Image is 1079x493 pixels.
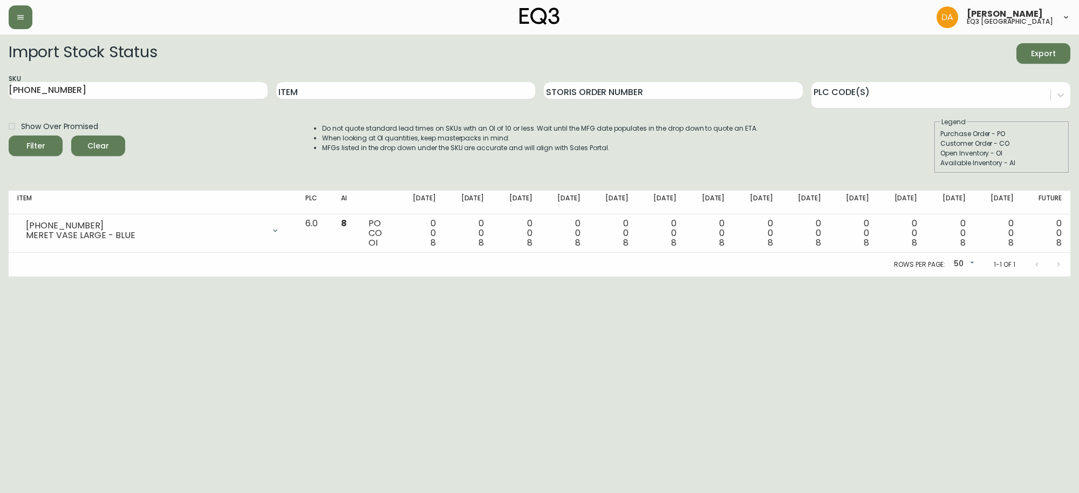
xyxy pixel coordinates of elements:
th: AI [332,191,360,214]
span: Clear [80,139,117,153]
th: [DATE] [541,191,589,214]
div: 0 0 [453,219,484,248]
span: [PERSON_NAME] [967,10,1043,18]
th: [DATE] [637,191,685,214]
h5: eq3 [GEOGRAPHIC_DATA] [967,18,1053,25]
span: 8 [341,217,347,229]
span: 8 [1056,237,1062,249]
span: OI [368,237,378,249]
div: [PHONE_NUMBER] [26,221,264,231]
th: [DATE] [926,191,974,214]
div: 0 0 [646,219,677,248]
th: Future [1022,191,1070,214]
div: 0 0 [1031,219,1062,248]
span: 8 [768,237,773,249]
p: Rows per page: [894,260,945,269]
div: 0 0 [501,219,532,248]
span: 8 [671,237,677,249]
span: 8 [816,237,821,249]
img: dd1a7e8db21a0ac8adbf82b84ca05374 [937,6,958,28]
span: 8 [431,237,436,249]
span: 8 [960,237,966,249]
p: 1-1 of 1 [994,260,1015,269]
span: 8 [719,237,725,249]
th: [DATE] [397,191,445,214]
div: 0 0 [694,219,725,248]
th: [DATE] [782,191,830,214]
div: Available Inventory - AI [940,158,1063,168]
div: 0 0 [838,219,869,248]
div: MERET VASE LARGE - BLUE [26,231,264,240]
div: 0 0 [934,219,965,248]
th: [DATE] [493,191,541,214]
th: [DATE] [589,191,637,214]
th: [DATE] [445,191,493,214]
div: 0 0 [742,219,773,248]
span: 8 [527,237,532,249]
div: 0 0 [886,219,917,248]
li: MFGs listed in the drop down under the SKU are accurate and will align with Sales Portal. [322,143,758,153]
th: PLC [297,191,332,214]
div: PO CO [368,219,388,248]
div: 0 0 [598,219,629,248]
button: Export [1016,43,1070,64]
th: [DATE] [685,191,733,214]
td: 6.0 [297,214,332,253]
th: [DATE] [974,191,1022,214]
h2: Import Stock Status [9,43,157,64]
span: 8 [575,237,581,249]
div: [PHONE_NUMBER]MERET VASE LARGE - BLUE [17,219,288,242]
li: Do not quote standard lead times on SKUs with an OI of 10 or less. Wait until the MFG date popula... [322,124,758,133]
div: Customer Order - CO [940,139,1063,148]
span: 8 [864,237,869,249]
legend: Legend [940,117,967,127]
span: Export [1025,47,1062,60]
div: 50 [950,255,976,273]
th: [DATE] [878,191,926,214]
th: [DATE] [733,191,781,214]
th: [DATE] [830,191,878,214]
span: 8 [1008,237,1014,249]
li: When looking at OI quantities, keep masterpacks in mind. [322,133,758,143]
th: Item [9,191,297,214]
div: 0 0 [790,219,821,248]
div: Purchase Order - PO [940,129,1063,139]
img: logo [520,8,559,25]
span: 8 [623,237,629,249]
span: 8 [479,237,484,249]
div: 0 0 [550,219,581,248]
div: Open Inventory - OI [940,148,1063,158]
div: 0 0 [983,219,1014,248]
button: Filter [9,136,63,156]
button: Clear [71,136,125,156]
div: 0 0 [405,219,436,248]
span: Show Over Promised [21,121,98,132]
span: 8 [912,237,917,249]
